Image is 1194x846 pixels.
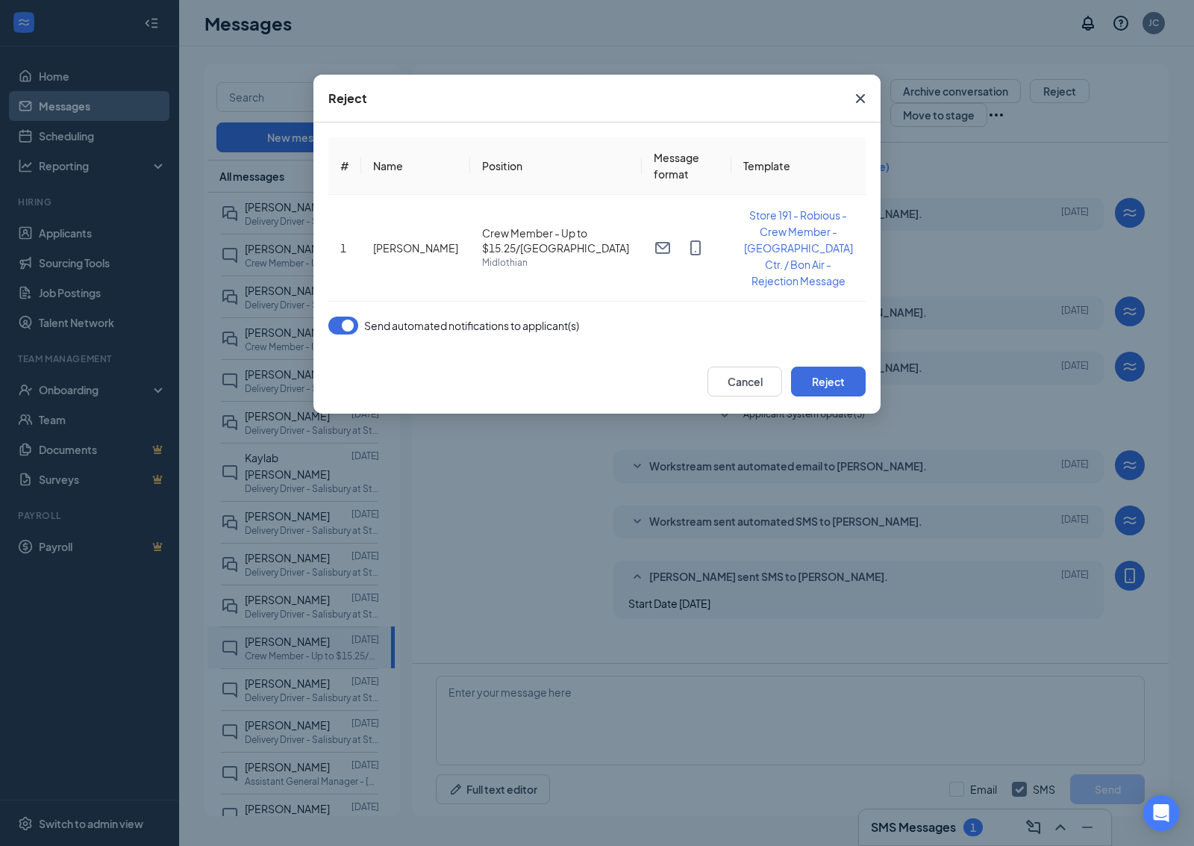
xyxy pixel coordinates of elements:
[328,90,367,107] div: Reject
[470,137,642,195] th: Position
[328,137,361,195] th: #
[840,75,881,122] button: Close
[791,367,866,396] button: Reject
[687,239,704,257] svg: MobileSms
[744,208,853,287] span: Store 191 - Robious - Crew Member - [GEOGRAPHIC_DATA] Ctr. / Bon Air - Rejection Message
[1143,795,1179,831] div: Open Intercom Messenger
[361,195,470,302] td: [PERSON_NAME]
[642,137,731,195] th: Message format
[482,226,630,255] span: Crew Member - Up to $15.25/[GEOGRAPHIC_DATA]
[361,137,470,195] th: Name
[731,137,866,195] th: Template
[482,255,630,270] span: Midlothian
[707,367,782,396] button: Cancel
[654,239,672,257] svg: Email
[743,207,854,289] button: Store 191 - Robious - Crew Member - [GEOGRAPHIC_DATA] Ctr. / Bon Air - Rejection Message
[851,90,869,108] svg: Cross
[364,317,579,335] span: Send automated notifications to applicant(s)
[340,241,346,255] span: 1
